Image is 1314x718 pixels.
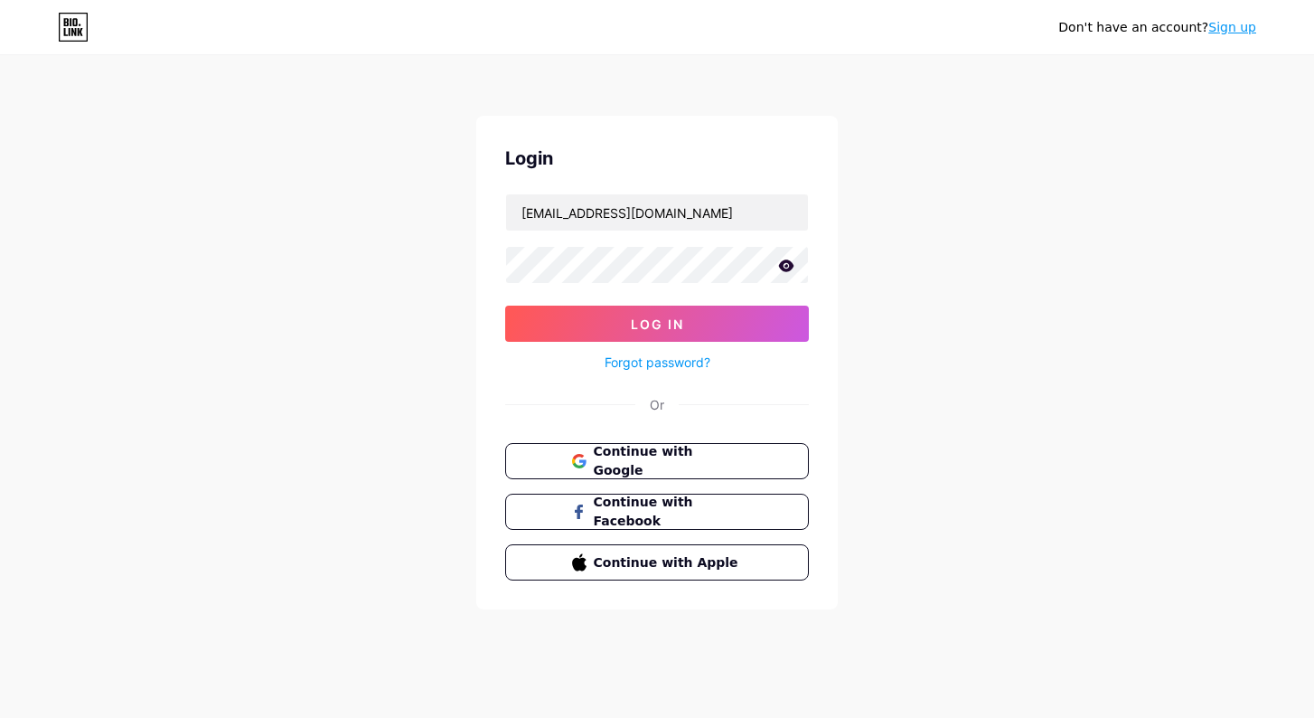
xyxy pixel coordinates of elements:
div: Or [650,395,664,414]
button: Log In [505,306,809,342]
input: Username [506,194,808,231]
a: Sign up [1208,20,1256,34]
button: Continue with Apple [505,544,809,581]
button: Continue with Google [505,443,809,479]
span: Continue with Apple [594,553,743,572]
a: Forgot password? [605,353,710,372]
button: Continue with Facebook [505,494,809,530]
span: Continue with Google [594,442,743,480]
span: Continue with Facebook [594,493,743,531]
div: Don't have an account? [1058,18,1256,37]
span: Log In [631,316,684,332]
div: Login [505,145,809,172]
